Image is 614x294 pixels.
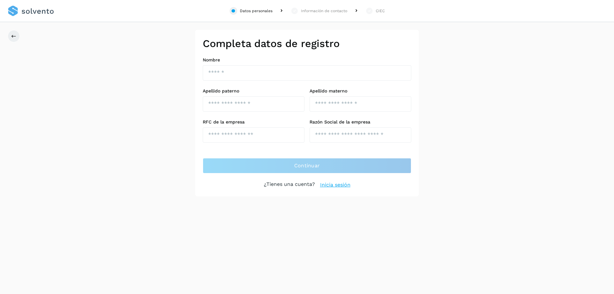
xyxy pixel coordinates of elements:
[376,8,385,14] div: CIEC
[320,181,350,189] a: Inicia sesión
[203,119,304,125] label: RFC de la empresa
[203,158,411,173] button: Continuar
[264,181,315,189] p: ¿Tienes una cuenta?
[203,57,411,63] label: Nombre
[310,88,411,94] label: Apellido materno
[203,88,304,94] label: Apellido paterno
[294,162,320,169] span: Continuar
[301,8,347,14] div: Información de contacto
[240,8,272,14] div: Datos personales
[310,119,411,125] label: Razón Social de la empresa
[203,37,411,50] h2: Completa datos de registro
